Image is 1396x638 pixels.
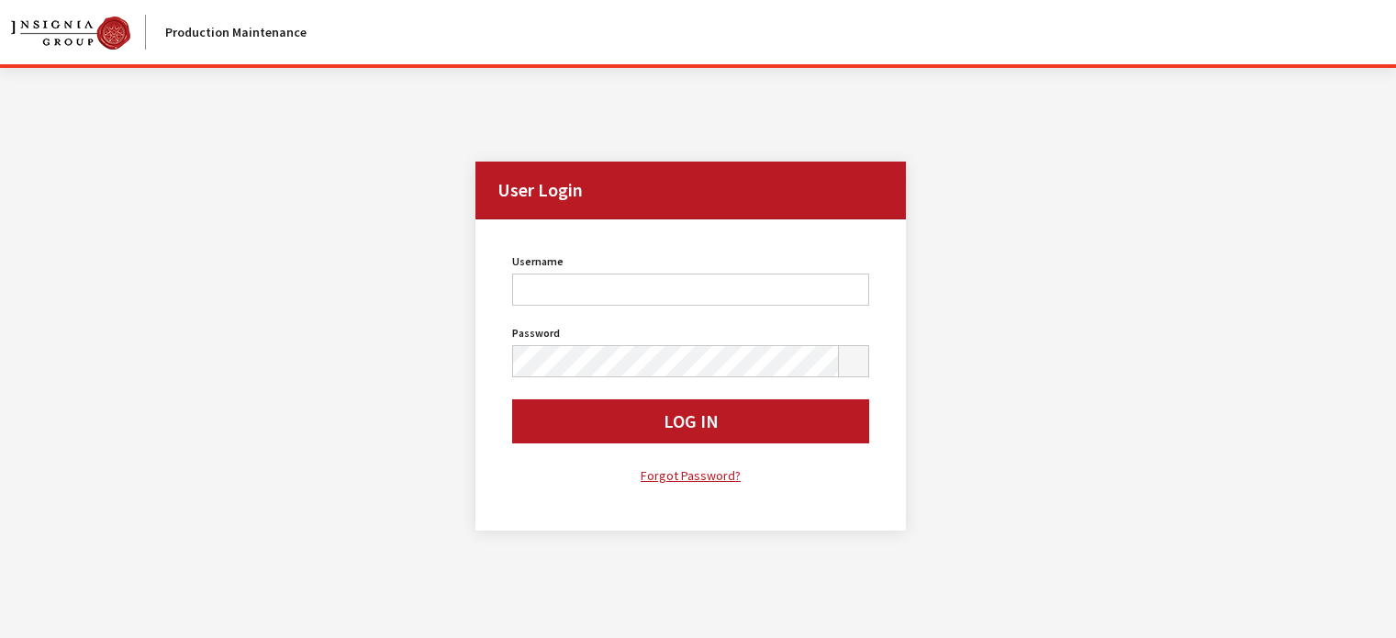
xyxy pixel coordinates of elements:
label: Password [512,325,560,341]
label: Username [512,253,564,270]
a: Forgot Password? [512,465,870,487]
button: Log In [512,399,870,443]
div: Production Maintenance [161,23,307,42]
button: Show Password [838,345,869,377]
img: Catalog Maintenance [11,17,130,50]
h2: User Login [475,162,907,219]
a: Insignia Group logo [11,15,161,50]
